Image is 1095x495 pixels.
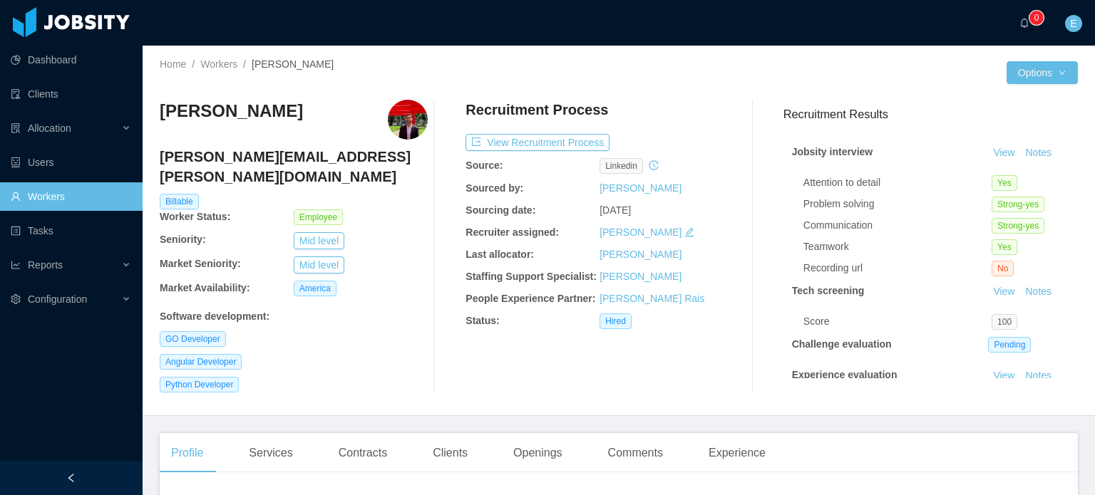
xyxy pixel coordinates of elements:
button: Notes [1019,368,1057,385]
span: Yes [992,239,1017,255]
sup: 0 [1029,11,1044,25]
span: E [1070,15,1076,32]
span: Allocation [28,123,71,134]
div: Clients [421,433,479,473]
span: Reports [28,259,63,271]
span: Hired [600,313,632,329]
div: Recording url [803,261,992,276]
b: Worker Status: [160,211,230,222]
button: Notes [1019,145,1057,162]
span: [DATE] [600,204,631,216]
i: icon: bell [1019,18,1029,28]
strong: Jobsity interview [792,146,873,157]
div: Openings [502,433,574,473]
h3: Recruitment Results [783,105,1078,123]
span: America [294,281,336,296]
span: Python Developer [160,377,239,392]
a: icon: userWorkers [11,182,131,211]
h3: [PERSON_NAME] [160,100,303,123]
b: People Experience Partner: [466,293,595,304]
div: Comments [597,433,674,473]
b: Market Seniority: [160,258,241,269]
button: Optionsicon: down [1007,61,1078,84]
b: Source: [466,160,503,171]
button: Notes [1019,283,1057,301]
span: linkedin [600,158,643,174]
a: icon: exportView Recruitment Process [466,137,610,148]
span: 100 [992,314,1017,330]
i: icon: line-chart [11,260,21,270]
i: icon: solution [11,123,21,133]
b: Status: [466,315,499,326]
b: Sourcing date: [466,204,535,216]
i: icon: edit [684,227,694,237]
a: icon: pie-chartDashboard [11,46,131,74]
div: Attention to detail [803,175,992,190]
span: Yes [992,175,1017,191]
i: icon: history [649,160,659,170]
span: Configuration [28,293,87,305]
a: [PERSON_NAME] [600,249,682,260]
button: Mid level [294,256,344,273]
div: Contracts [327,433,399,473]
div: Profile [160,433,215,473]
span: Strong-yes [992,197,1044,212]
a: [PERSON_NAME] [600,226,682,238]
a: [PERSON_NAME] [600,271,682,282]
a: Workers [200,58,237,70]
b: Market Availability: [160,282,250,293]
i: icon: setting [11,294,21,304]
b: Software development : [160,311,269,322]
a: View [988,370,1019,381]
span: Pending [988,337,1031,353]
b: Seniority: [160,234,206,245]
h4: [PERSON_NAME][EMAIL_ADDRESS][PERSON_NAME][DOMAIN_NAME] [160,147,428,187]
a: icon: profileTasks [11,217,131,245]
span: [PERSON_NAME] [252,58,334,70]
span: / [192,58,195,70]
a: icon: robotUsers [11,148,131,177]
img: 989c3b8d-d681-44b8-b40d-668746d535d9_672e7178354bb-400w.png [388,100,428,140]
div: Problem solving [803,197,992,212]
b: Staffing Support Specialist: [466,271,597,282]
span: Employee [294,209,343,225]
span: No [992,261,1014,276]
div: Teamwork [803,239,992,254]
b: Last allocator: [466,249,534,260]
span: Strong-yes [992,218,1044,234]
div: Communication [803,218,992,233]
strong: Experience evaluation [792,369,898,380]
b: Recruiter assigned: [466,226,559,238]
a: View [988,147,1019,158]
strong: Challenge evaluation [792,338,892,350]
button: Mid level [294,232,344,249]
div: Experience [697,433,777,473]
b: Sourced by: [466,182,523,194]
a: [PERSON_NAME] Rais [600,293,704,304]
h4: Recruitment Process [466,100,608,120]
div: Score [803,314,992,329]
strong: Tech screening [792,285,865,296]
span: Billable [160,194,199,209]
span: GO Developer [160,331,226,347]
a: icon: auditClients [11,80,131,108]
span: Angular Developer [160,354,242,370]
a: [PERSON_NAME] [600,182,682,194]
a: Home [160,58,186,70]
a: View [988,286,1019,297]
div: Services [237,433,304,473]
button: icon: exportView Recruitment Process [466,134,610,151]
span: / [243,58,246,70]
